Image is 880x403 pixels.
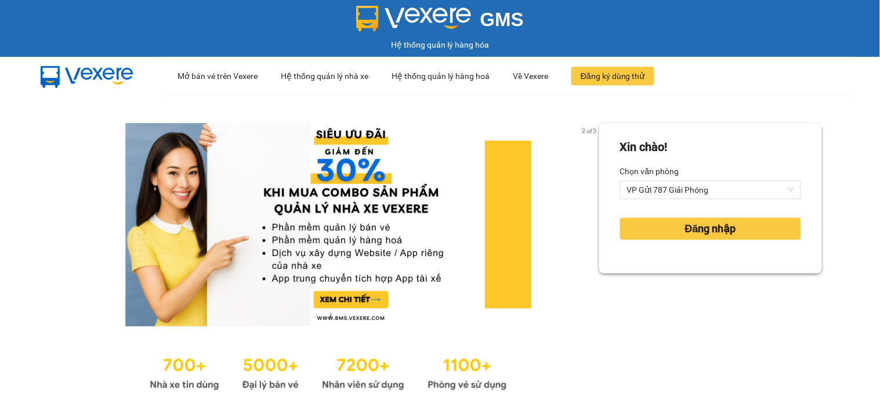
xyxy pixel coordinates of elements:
[326,312,331,317] li: slide item 2
[627,181,794,199] span: VP Gửi 787 Giải Phóng
[356,17,524,27] a: GMS
[513,57,548,95] div: Về Vexere
[340,312,345,317] li: slide item 3
[620,138,668,156] div: Xin chào!
[571,67,654,85] button: Đăng ký dùng thử
[392,57,490,95] div: Hệ thống quản lý hàng hoá
[620,218,801,240] button: Đăng nhập
[178,57,258,95] div: Mở bán vé trên Vexere
[685,221,736,237] span: Đăng nhập
[3,38,877,51] div: Hệ thống quản lý hàng hóa
[281,57,368,95] div: Hệ thống quản lý nhà xe
[583,123,599,326] button: next slide / item
[58,123,74,326] button: previous slide / item
[620,162,679,181] label: Chọn văn phòng
[150,350,507,394] img: Statistics.png
[581,70,645,82] span: Đăng ký dùng thử
[312,312,317,317] li: slide item 1
[29,57,145,95] img: mbUUG5Q.png
[480,9,524,30] span: GMS
[356,6,471,31] img: logo 2
[579,123,599,138] p: 2 of 3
